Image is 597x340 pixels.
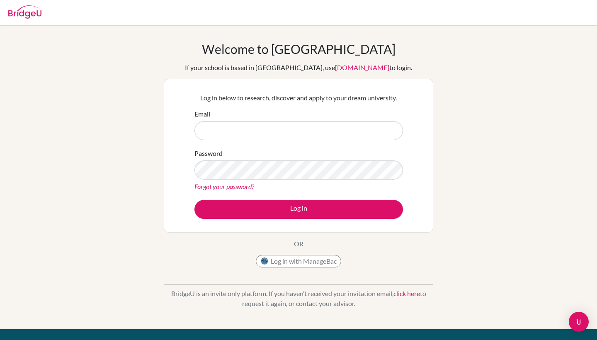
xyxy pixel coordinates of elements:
[569,312,589,332] div: Open Intercom Messenger
[164,289,433,308] p: BridgeU is an invite only platform. If you haven’t received your invitation email, to request it ...
[194,200,403,219] button: Log in
[8,5,41,19] img: Bridge-U
[335,63,389,71] a: [DOMAIN_NAME]
[185,63,412,73] div: If your school is based in [GEOGRAPHIC_DATA], use to login.
[194,109,210,119] label: Email
[294,239,303,249] p: OR
[194,93,403,103] p: Log in below to research, discover and apply to your dream university.
[194,182,254,190] a: Forgot your password?
[194,148,223,158] label: Password
[202,41,396,56] h1: Welcome to [GEOGRAPHIC_DATA]
[256,255,341,267] button: Log in with ManageBac
[393,289,420,297] a: click here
